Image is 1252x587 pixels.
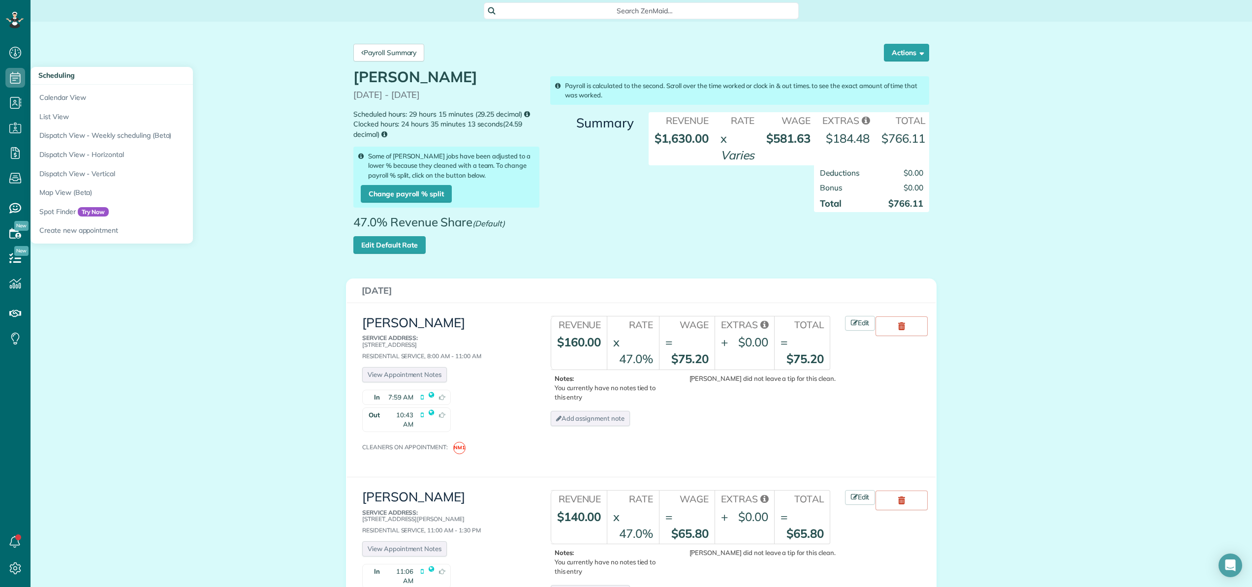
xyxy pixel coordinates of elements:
a: Change payroll % split [361,185,452,203]
span: 7:59 AM [388,393,413,402]
div: + [721,334,728,350]
span: New [14,221,29,231]
a: Dispatch View - Vertical [31,164,277,184]
a: Dispatch View - Horizontal [31,145,277,164]
th: Rate [607,316,658,332]
div: = [665,508,672,525]
p: [STREET_ADDRESS] [362,335,528,347]
div: Residential Service, 11:00 AM - 1:30 PM [362,509,528,534]
b: Service Address: [362,509,418,516]
div: [PERSON_NAME] did not leave a tip for this clean. [667,374,836,383]
a: Edit [845,490,876,505]
div: + [721,508,728,525]
a: Add assignment note [551,411,630,426]
strong: Out [363,408,382,432]
a: Calendar View [31,85,277,107]
div: = [781,334,787,350]
span: $0.00 [904,183,923,192]
strong: $766.11 [881,131,925,146]
a: [PERSON_NAME] [362,489,465,505]
p: You currently have no notes tied to this entry [555,374,665,402]
div: $0.00 [738,508,768,525]
th: Total [774,316,830,332]
h3: [DATE] [362,286,921,296]
div: 47.0% [619,350,653,367]
th: Total [876,112,931,127]
div: x [613,508,620,525]
p: You currently have no notes tied to this entry [555,548,665,576]
div: $0.00 [738,334,768,350]
a: Spot FinderTry Now [31,202,277,221]
div: Some of [PERSON_NAME] jobs have been adjusted to a lower % because they cleaned with a team. To c... [353,147,539,207]
th: Rate [607,491,658,506]
button: Actions [884,44,929,62]
a: Edit [845,316,876,331]
a: Payroll Summary [353,44,424,62]
div: x [720,130,727,147]
strong: Total [820,198,842,209]
th: Wage [659,316,715,332]
div: = [665,334,672,350]
a: List View [31,107,277,126]
div: 47.0% [619,525,653,542]
strong: $75.20 [786,351,824,366]
span: NM1 [453,442,466,454]
strong: $75.20 [671,351,709,366]
div: $184.48 [826,130,870,147]
strong: $65.80 [786,526,824,541]
span: 47.0% Revenue Share [353,216,510,236]
div: Residential Service, 8:00 AM - 11:00 AM [362,335,528,359]
span: Try Now [78,207,109,217]
span: 11:06 AM [385,567,413,586]
strong: In [363,390,382,404]
a: Edit Default Rate [353,236,426,254]
th: Total [774,491,830,506]
span: $0.00 [904,168,923,178]
strong: $581.63 [766,131,811,146]
small: Scheduled hours: 29 hours 15 minutes (29.25 decimal) Clocked hours: 24 hours 35 minutes 13 second... [353,109,539,140]
b: Service Address: [362,334,418,341]
a: Map View (Beta) [31,183,277,202]
div: x [613,334,620,350]
span: New [14,246,29,256]
th: Extras [816,112,876,127]
th: Revenue [551,316,607,332]
em: Varies [720,148,755,162]
th: Extras [715,491,774,506]
a: Create new appointment [31,221,277,244]
a: [PERSON_NAME] [362,314,465,331]
strong: $65.80 [671,526,709,541]
h1: [PERSON_NAME] [353,69,539,85]
h3: Summary [550,116,634,130]
strong: $140.00 [557,509,601,524]
div: = [781,508,787,525]
span: Deductions [820,168,860,178]
a: Dispatch View - Weekly scheduling (Beta) [31,126,277,145]
div: [PERSON_NAME] did not leave a tip for this clean. [667,548,836,557]
strong: $1,630.00 [655,131,709,146]
span: Bonus [820,183,843,192]
span: Cleaners on appointment: [362,443,452,451]
p: [STREET_ADDRESS][PERSON_NAME] [362,509,528,522]
th: Revenue [649,112,715,127]
p: [DATE] - [DATE] [353,90,539,100]
em: (Default) [472,218,505,228]
strong: $766.11 [888,198,923,209]
span: 10:43 AM [385,410,413,429]
th: Wage [659,491,715,506]
th: Rate [715,112,761,127]
span: Scheduling [38,71,75,80]
b: Notes: [555,549,574,556]
div: Open Intercom Messenger [1219,554,1242,577]
a: View Appointment Notes [362,541,447,556]
th: Revenue [551,491,607,506]
a: View Appointment Notes [362,367,447,382]
th: Extras [715,316,774,332]
strong: $160.00 [557,335,601,349]
b: Notes: [555,374,574,382]
th: Wage [760,112,816,127]
div: Payroll is calculated to the second. Scroll over the time worked or clock in & out times. to see ... [550,76,929,105]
